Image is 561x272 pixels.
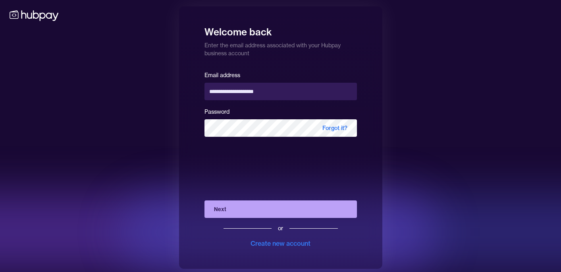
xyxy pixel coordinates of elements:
div: Create new account [251,239,310,248]
div: or [278,224,283,232]
button: Next [204,200,357,218]
p: Enter the email address associated with your Hubpay business account [204,38,357,57]
span: Forgot it? [313,119,357,137]
h1: Welcome back [204,21,357,38]
label: Password [204,108,229,115]
label: Email address [204,72,240,79]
